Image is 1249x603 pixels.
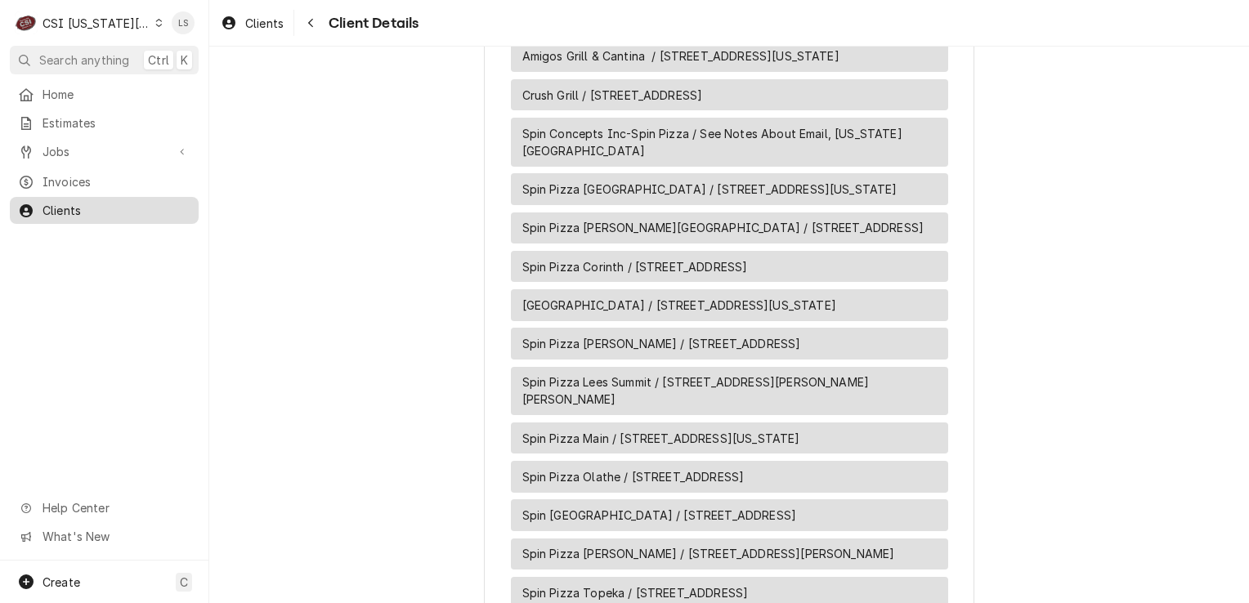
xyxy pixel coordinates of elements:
[511,289,948,321] div: Service Location
[522,87,703,104] span: Crush Grill / [STREET_ADDRESS]
[522,468,745,485] span: Spin Pizza Olathe / [STREET_ADDRESS]
[511,328,948,360] div: Service Location
[522,430,800,447] span: Spin Pizza Main / [STREET_ADDRESS][US_STATE]
[522,584,749,601] span: Spin Pizza Topeka / [STREET_ADDRESS]
[245,15,284,32] span: Clients
[180,574,188,591] span: C
[43,575,80,589] span: Create
[522,181,898,198] span: Spin Pizza [GEOGRAPHIC_DATA] / [STREET_ADDRESS][US_STATE]
[15,11,38,34] div: C
[522,47,839,65] span: Amigos Grill & Cantina / [STREET_ADDRESS][US_STATE]
[511,79,948,111] div: Service Location
[522,335,801,352] span: Spin Pizza [PERSON_NAME] / [STREET_ADDRESS]
[511,118,948,167] div: Service Location
[511,422,948,454] div: Service Location
[511,251,948,283] div: Service Location
[43,114,190,132] span: Estimates
[511,367,948,416] div: Service Location
[15,11,38,34] div: CSI Kansas City's Avatar
[324,12,419,34] span: Client Details
[511,461,948,493] div: Service Location
[511,212,948,244] div: Service Location
[10,109,199,136] a: Estimates
[511,499,948,531] div: Service Location
[10,197,199,224] a: Clients
[43,15,150,32] div: CSI [US_STATE][GEOGRAPHIC_DATA]
[172,11,195,34] div: LS
[298,10,324,36] button: Navigate back
[522,507,797,524] span: Spin [GEOGRAPHIC_DATA] / [STREET_ADDRESS]
[511,41,948,73] div: Service Location
[10,46,199,74] button: Search anythingCtrlK
[43,499,189,516] span: Help Center
[522,373,937,408] span: Spin Pizza Lees Summit / [STREET_ADDRESS][PERSON_NAME][PERSON_NAME]
[10,81,199,108] a: Home
[522,297,836,314] span: [GEOGRAPHIC_DATA] / [STREET_ADDRESS][US_STATE]
[511,173,948,205] div: Service Location
[43,528,189,545] span: What's New
[43,202,190,219] span: Clients
[10,168,199,195] a: Invoices
[43,143,166,160] span: Jobs
[10,494,199,521] a: Go to Help Center
[43,86,190,103] span: Home
[10,523,199,550] a: Go to What's New
[522,125,937,159] span: Spin Concepts Inc-Spin Pizza / See Notes About Email, [US_STATE][GEOGRAPHIC_DATA]
[522,545,895,562] span: Spin Pizza [PERSON_NAME] / [STREET_ADDRESS][PERSON_NAME]
[39,51,129,69] span: Search anything
[181,51,188,69] span: K
[148,51,169,69] span: Ctrl
[511,538,948,570] div: Service Location
[522,219,924,236] span: Spin Pizza [PERSON_NAME][GEOGRAPHIC_DATA] / [STREET_ADDRESS]
[43,173,190,190] span: Invoices
[214,10,290,37] a: Clients
[172,11,195,34] div: Lindsay Stover's Avatar
[10,138,199,165] a: Go to Jobs
[522,258,748,275] span: Spin Pizza Corinth / [STREET_ADDRESS]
